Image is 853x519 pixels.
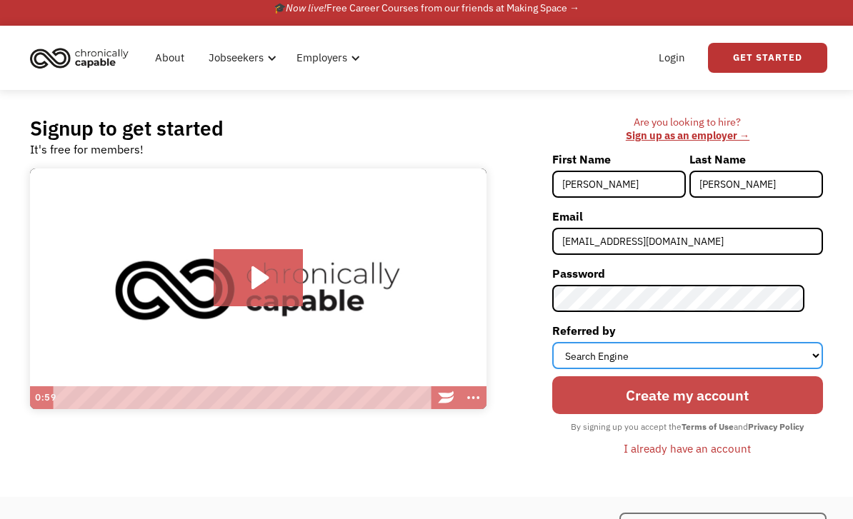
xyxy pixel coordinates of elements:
[708,43,827,73] a: Get Started
[552,228,823,255] input: john@doe.com
[682,421,734,432] strong: Terms of Use
[209,49,264,66] div: Jobseekers
[552,148,823,460] form: Member-Signup-Form
[748,421,804,432] strong: Privacy Policy
[689,148,823,171] label: Last Name
[689,171,823,198] input: Mitchell
[552,262,823,285] label: Password
[26,42,139,74] a: home
[286,1,326,14] em: Now live!
[552,319,823,342] label: Referred by
[552,148,686,171] label: First Name
[564,418,811,436] div: By signing up you accept the and
[650,35,694,81] a: Login
[459,386,487,409] button: Show more buttons
[432,386,459,409] a: Wistia Logo -- Learn More
[288,35,364,81] div: Employers
[552,376,823,414] input: Create my account
[26,42,133,74] img: Chronically Capable logo
[60,386,426,409] div: Playbar
[552,171,686,198] input: Joni
[296,49,347,66] div: Employers
[626,129,749,142] a: Sign up as an employer →
[214,249,303,306] button: Play Video: Introducing Chronically Capable
[613,436,762,460] a: I already have an account
[30,168,487,410] img: Introducing Chronically Capable
[146,35,193,81] a: About
[200,35,281,81] div: Jobseekers
[552,116,823,142] div: Are you looking to hire? ‍
[30,141,144,158] div: It's free for members!
[624,440,751,457] div: I already have an account
[552,205,823,228] label: Email
[30,116,224,141] h2: Signup to get started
